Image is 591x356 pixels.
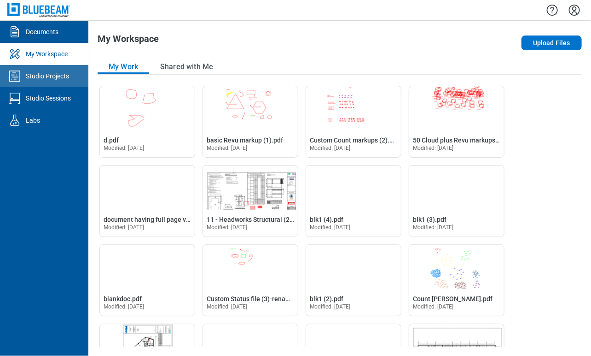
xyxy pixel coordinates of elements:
span: Custom Status file (3)-rename.pdf [207,295,306,303]
button: Upload Files [521,36,582,50]
div: Open d.pdf in Editor [99,86,195,158]
svg: Studio Sessions [7,91,22,106]
svg: Studio Projects [7,69,22,83]
span: Modified: [DATE] [104,224,145,231]
img: basic Revu markup (1).pdf [203,86,298,131]
img: d.pdf [100,86,195,131]
span: Modified: [DATE] [413,224,454,231]
img: document having full page viewport scale.pdf [100,166,195,210]
span: Modified: [DATE] [207,145,248,151]
div: Open 11 - Headworks Structural (2)_rename.pdf in Editor [203,165,298,237]
div: Open Custom Count markups (2).pdf in Editor [306,86,401,158]
span: d.pdf [104,136,119,144]
span: Custom Count markups (2).pdf [310,136,399,144]
h1: My Workspace [98,34,159,48]
span: blk1 (2).pdf [310,295,343,303]
span: Modified: [DATE] [310,303,351,310]
div: My Workspace [26,49,68,59]
img: blk1 (4).pdf [306,166,401,210]
div: Open blk1 (2).pdf in Editor [306,244,401,316]
div: Open 50 Cloud plus Revu markups (3).pdf in Editor [409,86,504,158]
div: Studio Projects [26,71,69,81]
div: Open document having full page viewport scale.pdf in Editor [99,165,195,237]
span: Modified: [DATE] [413,145,454,151]
span: Modified: [DATE] [310,145,351,151]
span: Modified: [DATE] [104,303,145,310]
span: blankdoc.pdf [104,295,142,303]
span: Modified: [DATE] [104,145,145,151]
div: Open blk1 (3).pdf in Editor [409,165,504,237]
span: blk1 (4).pdf [310,216,343,223]
span: 11 - Headworks Structural (2)_rename.pdf [207,216,329,223]
div: Labs [26,116,40,125]
svg: Documents [7,24,22,39]
span: blk1 (3).pdf [413,216,446,223]
button: My Work [98,59,149,74]
img: Custom Status file (3)-rename.pdf [203,245,298,289]
button: Shared with Me [149,59,224,74]
span: basic Revu markup (1).pdf [207,136,283,144]
img: blk1 (2).pdf [306,245,401,289]
span: Count [PERSON_NAME].pdf [413,295,492,303]
button: Settings [567,2,582,18]
div: Open Count markup FromRevu.pdf in Editor [409,244,504,316]
span: 50 Cloud plus Revu markups (3).pdf [413,136,516,144]
span: Modified: [DATE] [207,303,248,310]
span: Modified: [DATE] [310,224,351,231]
span: Modified: [DATE] [207,224,248,231]
div: Studio Sessions [26,94,71,103]
img: blankdoc.pdf [100,245,195,289]
div: Documents [26,27,58,36]
div: Open basic Revu markup (1).pdf in Editor [203,86,298,158]
div: Open blk1 (4).pdf in Editor [306,165,401,237]
img: blk1 (3).pdf [409,166,504,210]
span: document having full page viewport scale.pdf [104,216,237,223]
img: Count markup FromRevu.pdf [409,245,504,289]
img: Bluebeam, Inc. [7,3,70,17]
img: 50 Cloud plus Revu markups (3).pdf [409,86,504,131]
div: Open Custom Status file (3)-rename.pdf in Editor [203,244,298,316]
img: 11 - Headworks Structural (2)_rename.pdf [203,166,298,210]
div: Open blankdoc.pdf in Editor [99,244,195,316]
img: Custom Count markups (2).pdf [306,86,401,131]
svg: Labs [7,113,22,128]
span: Modified: [DATE] [413,303,454,310]
svg: My Workspace [7,47,22,61]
